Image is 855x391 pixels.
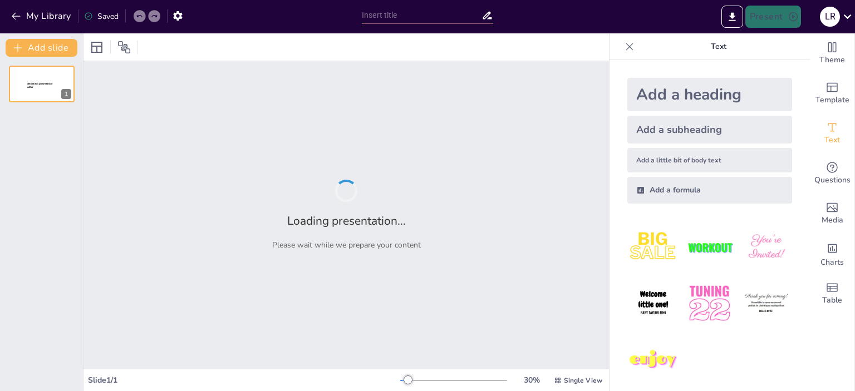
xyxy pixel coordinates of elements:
div: Add charts and graphs [810,234,854,274]
div: Add a formula [627,177,792,204]
img: 2.jpeg [684,221,735,273]
div: Add ready made slides [810,73,854,113]
img: 5.jpeg [684,278,735,329]
button: L R [820,6,840,28]
button: My Library [8,7,76,25]
div: 30 % [518,375,545,385]
span: Table [822,294,842,306]
p: Text [638,33,799,60]
img: 4.jpeg [627,278,679,329]
span: Questions [814,174,851,186]
div: Add text boxes [810,113,854,154]
span: Media [822,214,843,226]
div: Slide 1 / 1 [88,375,400,385]
div: Layout [88,38,106,56]
div: Saved [84,11,119,22]
img: 7.jpeg [627,334,679,386]
span: Single View [564,376,602,385]
div: 1 [61,89,71,99]
img: 3.jpeg [740,221,792,273]
div: L R [820,7,840,27]
span: Theme [819,54,845,66]
div: Get real-time input from your audience [810,154,854,194]
h2: Loading presentation... [287,213,406,229]
button: Present [745,6,801,28]
button: Export to PowerPoint [721,6,743,28]
div: Change the overall theme [810,33,854,73]
div: Add a table [810,274,854,314]
img: 6.jpeg [740,278,792,329]
div: Add a heading [627,78,792,111]
span: Text [824,134,840,146]
span: Template [815,94,849,106]
div: Add a little bit of body text [627,148,792,172]
input: Insert title [362,7,481,23]
div: Add images, graphics, shapes or video [810,194,854,234]
img: 1.jpeg [627,221,679,273]
button: Add slide [6,39,77,57]
p: Please wait while we prepare your content [272,240,421,250]
span: Sendsteps presentation editor [27,82,52,88]
span: Position [117,41,131,54]
span: Charts [820,256,844,269]
div: 1 [9,66,75,102]
div: Add a subheading [627,116,792,143]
